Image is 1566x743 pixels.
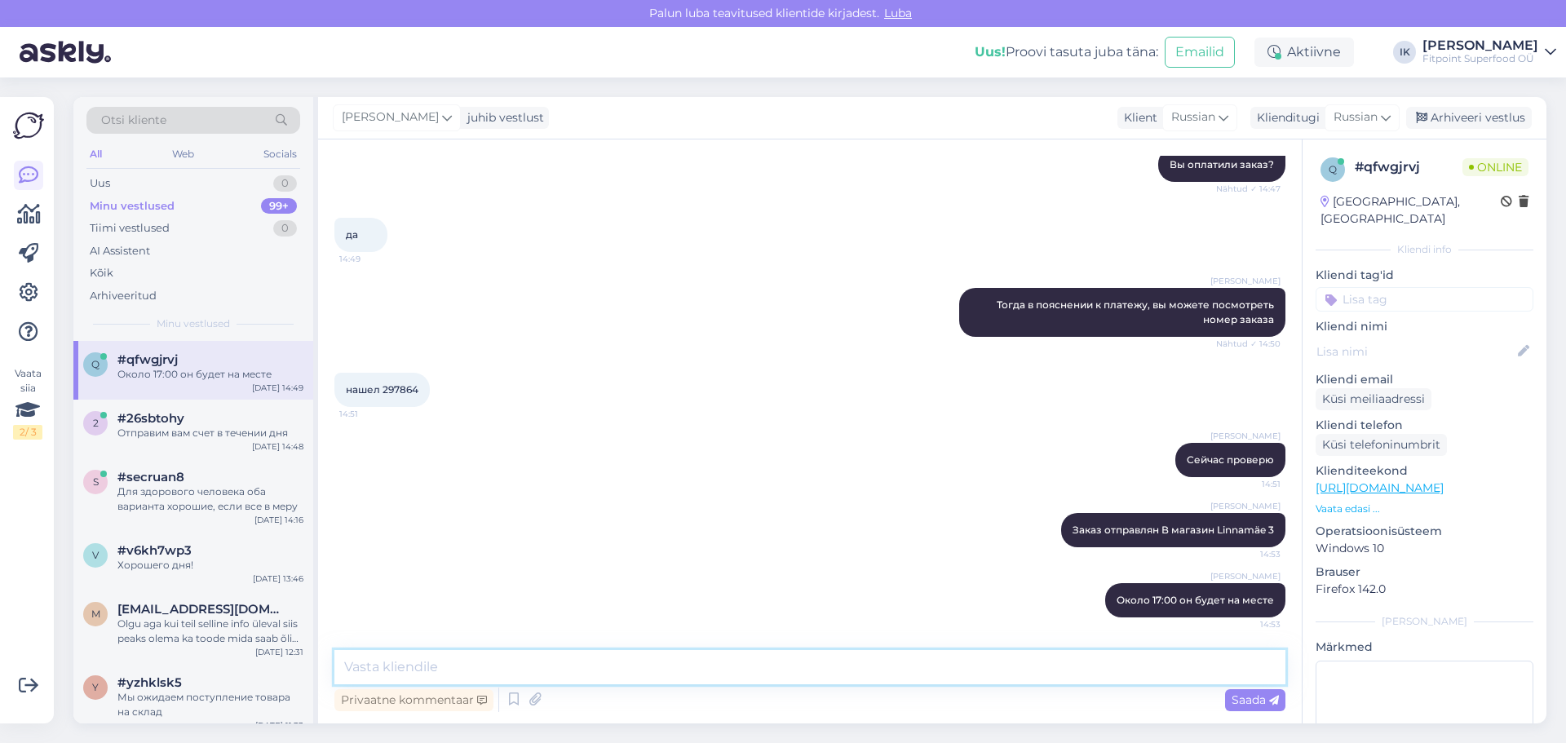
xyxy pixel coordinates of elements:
p: Kliendi telefon [1316,417,1533,434]
div: 2 / 3 [13,425,42,440]
span: 14:51 [1219,478,1281,490]
p: Brauser [1316,564,1533,581]
p: Klienditeekond [1316,462,1533,480]
div: Fitpoint Superfood OÜ [1422,52,1538,65]
span: Luba [879,6,917,20]
span: 14:51 [339,408,400,420]
span: y [92,681,99,693]
a: [URL][DOMAIN_NAME] [1316,480,1444,495]
div: Для здорового человека оба варианта хорошие, если все в меру [117,484,303,514]
div: AI Assistent [90,243,150,259]
div: Klient [1117,109,1157,126]
div: [DATE] 14:16 [254,514,303,526]
span: v [92,549,99,561]
div: Olgu aga kui teil selline info üleval siis peaks olema ka toode mida saab õli kujul manustada ? [117,617,303,646]
div: Мы ожидаем поступление товара на склад [117,690,303,719]
span: 14:53 [1219,618,1281,630]
div: Отправим вам счет в течении дня [117,426,303,440]
span: [PERSON_NAME] [1210,275,1281,287]
span: [PERSON_NAME] [342,108,439,126]
div: All [86,144,105,165]
span: s [93,475,99,488]
div: juhib vestlust [461,109,544,126]
div: [DATE] 14:48 [252,440,303,453]
div: Arhiveeri vestlus [1406,107,1532,129]
div: Arhiveeritud [90,288,157,304]
div: [DATE] 12:31 [255,646,303,658]
div: Minu vestlused [90,198,175,214]
div: Küsi telefoninumbrit [1316,434,1447,456]
div: 99+ [261,198,297,214]
button: Emailid [1165,37,1235,68]
div: Tiimi vestlused [90,220,170,237]
p: Kliendi tag'id [1316,267,1533,284]
span: Вы оплатили заказ? [1170,158,1274,170]
div: Kliendi info [1316,242,1533,257]
div: Vaata siia [13,366,42,440]
div: Kõik [90,265,113,281]
p: Operatsioonisüsteem [1316,523,1533,540]
div: Около 17:00 он будет на месте [117,367,303,382]
span: #yzhklsk5 [117,675,182,690]
div: [GEOGRAPHIC_DATA], [GEOGRAPHIC_DATA] [1320,193,1501,228]
div: Uus [90,175,110,192]
p: Windows 10 [1316,540,1533,557]
div: Klienditugi [1250,109,1320,126]
span: 2 [93,417,99,429]
div: 0 [273,220,297,237]
span: Russian [1171,108,1215,126]
img: Askly Logo [13,110,44,141]
span: нашел 297864 [346,383,418,396]
a: [PERSON_NAME]Fitpoint Superfood OÜ [1422,39,1556,65]
span: Online [1462,158,1528,176]
div: Aktiivne [1254,38,1354,67]
span: Nähtud ✓ 14:50 [1216,338,1281,350]
div: [PERSON_NAME] [1316,614,1533,629]
div: Хорошего дня! [117,558,303,573]
span: #qfwgjrvj [117,352,178,367]
div: Privaatne kommentaar [334,689,493,711]
div: [DATE] 13:46 [253,573,303,585]
div: [PERSON_NAME] [1422,39,1538,52]
p: Firefox 142.0 [1316,581,1533,598]
span: [PERSON_NAME] [1210,430,1281,442]
span: m [91,608,100,620]
p: Märkmed [1316,639,1533,656]
span: Russian [1334,108,1378,126]
span: Сейчас проверю [1187,453,1274,466]
b: Uus! [975,44,1006,60]
span: Заказ отправлян В магазин Linnamäe 3 [1073,524,1274,536]
div: [DATE] 11:33 [255,719,303,732]
span: Тогда в пояснении к платежу, вы можете посмотреть номер заказа [997,299,1276,325]
p: Kliendi nimi [1316,318,1533,335]
span: 14:49 [339,253,400,265]
span: Minu vestlused [157,316,230,331]
span: q [91,358,100,370]
span: #v6kh7wp3 [117,543,192,558]
div: # qfwgjrvj [1355,157,1462,177]
input: Lisa nimi [1316,343,1515,360]
input: Lisa tag [1316,287,1533,312]
span: #26sbtohy [117,411,184,426]
span: q [1329,163,1337,175]
p: Kliendi email [1316,371,1533,388]
div: Web [169,144,197,165]
div: IK [1393,41,1416,64]
span: Otsi kliente [101,112,166,129]
span: meerily.laas@mail.ee [117,602,287,617]
span: Около 17:00 он будет на месте [1117,594,1274,606]
div: [DATE] 14:49 [252,382,303,394]
div: Küsi meiliaadressi [1316,388,1431,410]
div: Socials [260,144,300,165]
p: Vaata edasi ... [1316,502,1533,516]
div: 0 [273,175,297,192]
div: Proovi tasuta juba täna: [975,42,1158,62]
span: #secruan8 [117,470,184,484]
span: 14:53 [1219,548,1281,560]
span: Nähtud ✓ 14:47 [1216,183,1281,195]
span: Saada [1232,692,1279,707]
span: да [346,228,358,241]
span: [PERSON_NAME] [1210,570,1281,582]
span: [PERSON_NAME] [1210,500,1281,512]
